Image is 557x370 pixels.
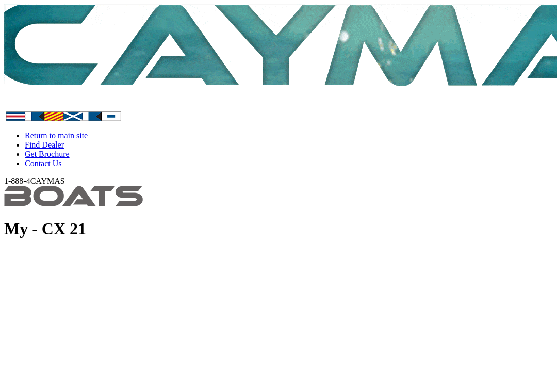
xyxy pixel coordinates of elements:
[25,140,64,149] a: Find Dealer
[4,186,143,206] img: header-img-254127e0d71590253d4cf57f5b8b17b756bd278d0e62775bdf129cc0fd38fc60.png
[25,131,88,140] a: Return to main site
[25,159,62,168] a: Contact Us
[4,88,184,121] img: white-logo-c9c8dbefe5ff5ceceb0f0178aa75bf4bb51f6bca0971e226c86eb53dfe498488.png
[4,219,553,238] h1: My - CX 21
[25,150,70,158] a: Get Brochure
[4,176,553,186] div: 1-888-4CAYMAS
